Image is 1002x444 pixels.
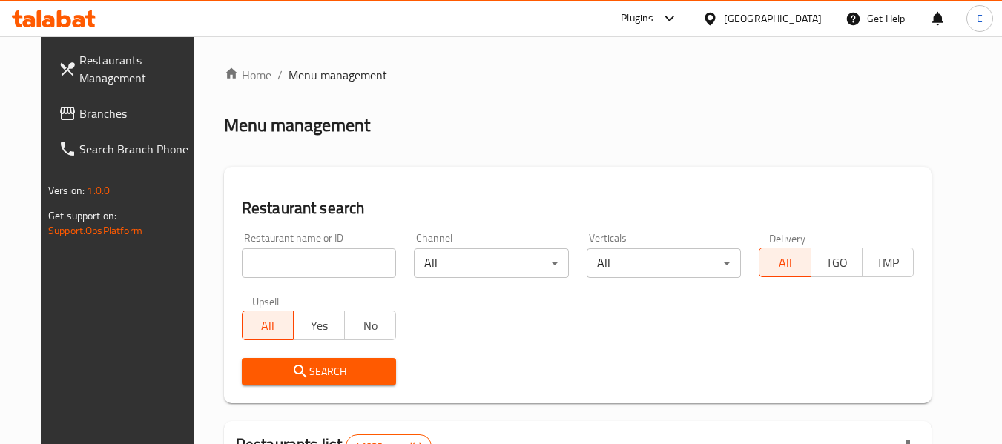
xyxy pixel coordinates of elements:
[252,296,280,306] label: Upsell
[79,105,197,122] span: Branches
[293,311,345,340] button: Yes
[277,66,283,84] li: /
[224,66,271,84] a: Home
[621,10,653,27] div: Plugins
[48,206,116,225] span: Get support on:
[724,10,822,27] div: [GEOGRAPHIC_DATA]
[224,113,370,137] h2: Menu management
[289,66,387,84] span: Menu management
[47,96,208,131] a: Branches
[48,181,85,200] span: Version:
[414,248,569,278] div: All
[769,233,806,243] label: Delivery
[242,248,397,278] input: Search for restaurant name or ID..
[47,131,208,167] a: Search Branch Phone
[87,181,110,200] span: 1.0.0
[765,252,805,274] span: All
[817,252,857,274] span: TGO
[868,252,908,274] span: TMP
[811,248,863,277] button: TGO
[79,51,197,87] span: Restaurants Management
[862,248,914,277] button: TMP
[300,315,339,337] span: Yes
[224,66,932,84] nav: breadcrumb
[759,248,811,277] button: All
[977,10,983,27] span: E
[79,140,197,158] span: Search Branch Phone
[242,311,294,340] button: All
[344,311,396,340] button: No
[47,42,208,96] a: Restaurants Management
[254,362,385,381] span: Search
[48,221,142,240] a: Support.OpsPlatform
[587,248,742,278] div: All
[248,315,288,337] span: All
[242,358,397,385] button: Search
[351,315,390,337] span: No
[242,197,914,219] h2: Restaurant search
